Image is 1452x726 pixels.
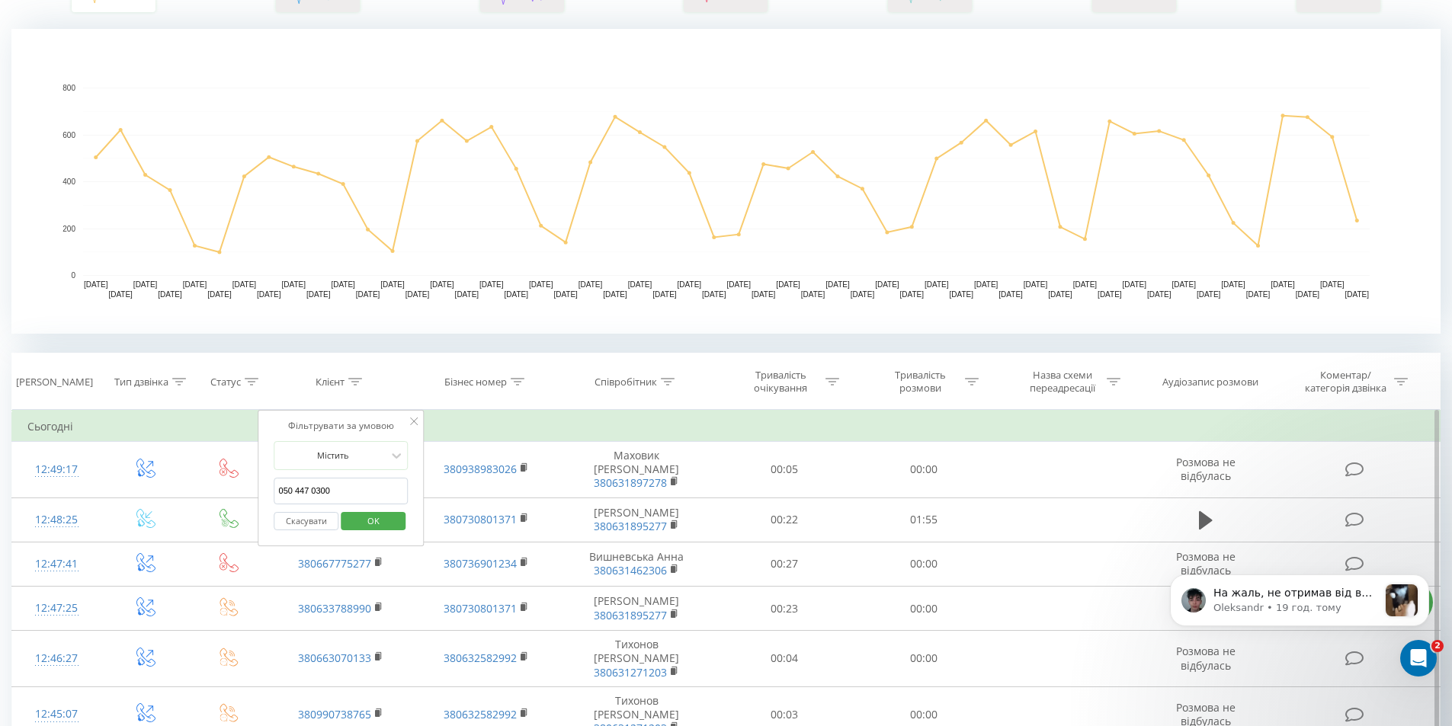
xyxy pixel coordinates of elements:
[595,376,657,389] div: Співробітник
[594,519,667,533] a: 380631895277
[282,280,306,289] text: [DATE]
[529,280,553,289] text: [DATE]
[1024,280,1048,289] text: [DATE]
[875,280,899,289] text: [DATE]
[274,512,339,531] button: Скасувати
[298,707,371,721] a: 380990738765
[84,280,108,289] text: [DATE]
[776,280,800,289] text: [DATE]
[752,290,776,299] text: [DATE]
[274,478,409,504] input: Введіть значення
[133,280,158,289] text: [DATE]
[444,651,517,665] a: 380632582992
[553,290,578,299] text: [DATE]
[298,651,371,665] a: 380663070133
[257,290,281,299] text: [DATE]
[949,290,973,299] text: [DATE]
[183,280,207,289] text: [DATE]
[559,542,715,586] td: Вишневська Анна
[27,549,86,579] div: 12:47:41
[405,290,430,299] text: [DATE]
[726,280,751,289] text: [DATE]
[1400,640,1437,676] iframe: Intercom live chat
[63,84,75,92] text: 800
[559,442,715,498] td: Маховик [PERSON_NAME]
[27,455,86,485] div: 12:49:17
[356,290,380,299] text: [DATE]
[628,280,652,289] text: [DATE]
[594,665,667,680] a: 380631271203
[854,587,994,631] td: 00:00
[12,411,1441,442] td: Сьогодні
[63,178,75,186] text: 400
[900,290,925,299] text: [DATE]
[715,542,854,586] td: 00:27
[1172,280,1196,289] text: [DATE]
[559,587,715,631] td: [PERSON_NAME]
[1221,280,1245,289] text: [DATE]
[63,131,75,139] text: 600
[455,290,479,299] text: [DATE]
[11,29,1441,334] svg: A chart.
[678,280,702,289] text: [DATE]
[715,631,854,687] td: 00:04
[1345,290,1370,299] text: [DATE]
[27,505,86,535] div: 12:48:25
[1301,369,1390,395] div: Коментар/категорія дзвінка
[715,442,854,498] td: 00:05
[594,563,667,577] a: 380631462306
[27,644,86,673] div: 12:46:27
[1162,376,1258,389] div: Аудіозапис розмови
[854,497,994,542] td: 01:55
[114,376,168,389] div: Тип дзвінка
[316,376,345,389] div: Клієнт
[1197,290,1221,299] text: [DATE]
[1431,640,1444,652] span: 2
[380,280,405,289] text: [DATE]
[71,271,75,280] text: 0
[444,376,507,389] div: Бізнес номер
[1098,290,1122,299] text: [DATE]
[1073,280,1098,289] text: [DATE]
[444,462,517,476] a: 380938983026
[1147,544,1452,685] iframe: Intercom notifications повідомлення
[854,442,994,498] td: 00:00
[1147,290,1172,299] text: [DATE]
[1021,369,1103,395] div: Назва схеми переадресації
[232,280,257,289] text: [DATE]
[1246,290,1271,299] text: [DATE]
[998,290,1023,299] text: [DATE]
[27,593,86,623] div: 12:47:25
[298,556,371,571] a: 380667775277
[702,290,726,299] text: [DATE]
[559,497,715,542] td: [PERSON_NAME]
[444,707,517,721] a: 380632582992
[594,475,667,490] a: 380631897278
[298,601,371,616] a: 380633788990
[579,280,603,289] text: [DATE]
[652,290,677,299] text: [DATE]
[854,631,994,687] td: 00:00
[479,280,504,289] text: [DATE]
[1123,280,1147,289] text: [DATE]
[16,376,93,389] div: [PERSON_NAME]
[306,290,331,299] text: [DATE]
[430,280,454,289] text: [DATE]
[444,512,517,526] a: 380730801371
[210,376,241,389] div: Статус
[825,280,850,289] text: [DATE]
[1320,280,1345,289] text: [DATE]
[740,369,822,395] div: Тривалість очікування
[207,290,232,299] text: [DATE]
[274,418,409,433] div: Фільтрувати за умовою
[1048,290,1072,299] text: [DATE]
[1176,455,1236,483] span: Розмова не відбулась
[444,601,517,616] a: 380730801371
[158,290,182,299] text: [DATE]
[715,497,854,542] td: 00:22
